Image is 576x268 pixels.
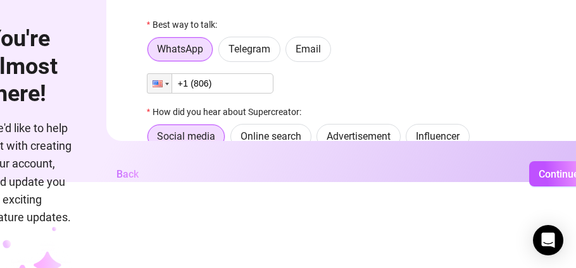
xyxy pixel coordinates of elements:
[147,74,172,93] div: United States: + 1
[157,130,215,142] span: Social media
[296,43,321,55] span: Email
[416,130,460,142] span: Influencer
[241,130,301,142] span: Online search
[157,43,203,55] span: WhatsApp
[116,168,139,180] span: Back
[147,18,225,32] label: Best way to talk:
[229,43,270,55] span: Telegram
[147,73,273,94] input: 1 (702) 123-4567
[147,105,310,119] label: How did you hear about Supercreator:
[533,225,563,255] div: Open Intercom Messenger
[327,130,391,142] span: Advertisement
[106,161,149,186] button: Back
